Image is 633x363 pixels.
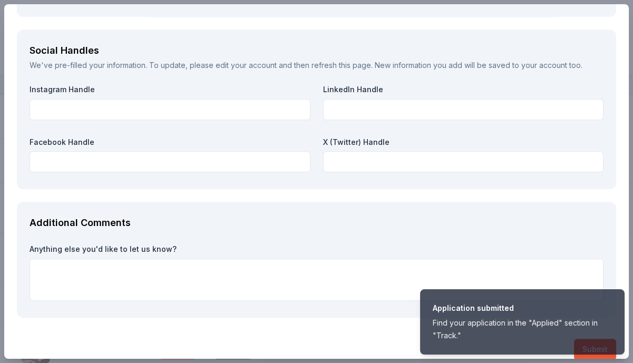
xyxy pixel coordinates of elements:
a: edit your account [216,61,277,70]
div: Find your application in the "Applied" section in "Track." [433,317,612,342]
label: Anything else you'd like to let us know? [30,244,603,254]
div: Application submitted [433,302,612,315]
label: X (Twitter) Handle [323,137,604,148]
label: LinkedIn Handle [323,84,604,95]
div: Additional Comments [30,214,603,231]
div: Social Handles [30,42,603,59]
label: Instagram Handle [30,84,310,95]
div: We've pre-filled your information. To update, please and then refresh this page. New information ... [30,59,603,72]
label: Facebook Handle [30,137,310,148]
